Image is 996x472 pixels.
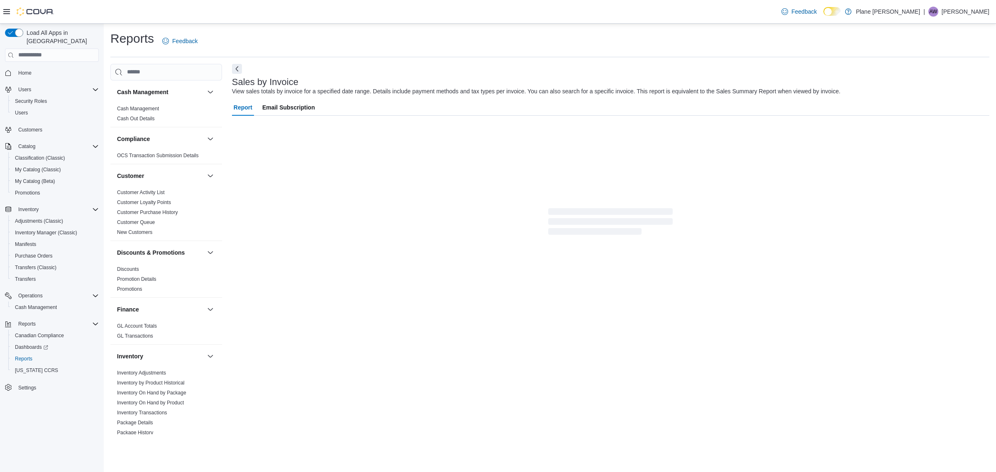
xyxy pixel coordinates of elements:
a: Inventory Adjustments [117,370,166,376]
button: Purchase Orders [8,250,102,262]
span: Operations [15,291,99,301]
span: Customer Purchase History [117,209,178,216]
span: Manifests [15,241,36,248]
span: Inventory Manager (Classic) [15,229,77,236]
button: Finance [117,305,204,314]
span: Promotions [15,190,40,196]
span: Promotion Details [117,276,156,282]
span: Catalog [15,141,99,151]
span: Adjustments (Classic) [15,218,63,224]
span: Inventory Manager (Classic) [12,228,99,238]
span: Cash Management [15,304,57,311]
span: Users [18,86,31,93]
span: My Catalog (Beta) [15,178,55,185]
span: Transfers [15,276,36,282]
a: New Customers [117,229,152,235]
a: Inventory Manager (Classic) [12,228,81,238]
a: Transfers (Classic) [12,263,60,272]
span: Customers [18,127,42,133]
a: Customers [15,125,46,135]
button: Operations [2,290,102,302]
h3: Inventory [117,352,143,360]
span: Reports [15,319,99,329]
button: Classification (Classic) [8,152,102,164]
a: Transfers [12,274,39,284]
button: Transfers [8,273,102,285]
div: Discounts & Promotions [110,264,222,297]
a: My Catalog (Classic) [12,165,64,175]
button: Finance [205,304,215,314]
span: Users [12,108,99,118]
button: Home [2,67,102,79]
span: Customer Loyalty Points [117,199,171,206]
a: Manifests [12,239,39,249]
span: Promotions [117,286,142,292]
span: Classification (Classic) [15,155,65,161]
a: Customer Purchase History [117,209,178,215]
span: [US_STATE] CCRS [15,367,58,374]
span: Cash Management [12,302,99,312]
div: Cash Management [110,104,222,127]
h3: Compliance [117,135,150,143]
button: Adjustments (Classic) [8,215,102,227]
button: Discounts & Promotions [205,248,215,258]
button: Promotions [8,187,102,199]
a: Canadian Compliance [12,331,67,341]
span: My Catalog (Classic) [15,166,61,173]
span: Inventory [18,206,39,213]
span: Settings [18,384,36,391]
p: [PERSON_NAME] [942,7,989,17]
button: Inventory [2,204,102,215]
span: Purchase Orders [12,251,99,261]
button: Discounts & Promotions [117,248,204,257]
p: | [923,7,925,17]
button: My Catalog (Beta) [8,175,102,187]
button: Operations [15,291,46,301]
span: AW [929,7,937,17]
span: Washington CCRS [12,365,99,375]
a: Classification (Classic) [12,153,68,163]
span: Feedback [791,7,817,16]
span: Transfers (Classic) [15,264,56,271]
span: Promotions [12,188,99,198]
span: Report [234,99,252,116]
span: New Customers [117,229,152,236]
span: Dashboards [12,342,99,352]
span: Transfers [12,274,99,284]
button: Catalog [15,141,39,151]
span: Dashboards [15,344,48,350]
span: Reports [12,354,99,364]
a: Package History [117,430,153,436]
a: Home [15,68,35,78]
button: Cash Management [205,87,215,97]
h3: Sales by Invoice [232,77,298,87]
button: Next [232,64,242,74]
button: Canadian Compliance [8,330,102,341]
span: Security Roles [15,98,47,105]
button: Inventory [117,352,204,360]
a: OCS Transaction Submission Details [117,153,199,158]
a: Inventory On Hand by Package [117,390,186,396]
button: Catalog [2,141,102,152]
button: My Catalog (Classic) [8,164,102,175]
span: Catalog [18,143,35,150]
span: Reports [15,355,32,362]
span: Manifests [12,239,99,249]
span: Operations [18,292,43,299]
div: Finance [110,321,222,344]
a: Dashboards [12,342,51,352]
button: Settings [2,381,102,393]
h3: Discounts & Promotions [117,248,185,257]
span: Inventory On Hand by Product [117,399,184,406]
a: Customer Loyalty Points [117,200,171,205]
a: Security Roles [12,96,50,106]
div: Customer [110,187,222,241]
a: Inventory Transactions [117,410,167,416]
button: Cash Management [8,302,102,313]
span: Feedback [172,37,198,45]
button: Reports [15,319,39,329]
button: Customers [2,124,102,136]
p: Plane [PERSON_NAME] [856,7,920,17]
